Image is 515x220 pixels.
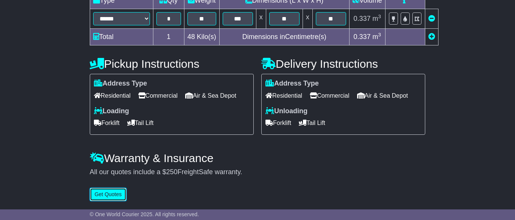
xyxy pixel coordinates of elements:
label: Address Type [94,80,147,88]
span: Forklift [94,117,120,129]
td: x [303,9,312,29]
span: Tail Lift [299,117,325,129]
a: Remove this item [428,15,435,22]
label: Loading [94,107,129,115]
span: 250 [166,168,178,176]
h4: Delivery Instructions [261,58,425,70]
span: Residential [265,90,302,101]
label: Unloading [265,107,307,115]
td: 1 [153,29,184,45]
td: Total [90,29,153,45]
label: Address Type [265,80,319,88]
a: Add new item [428,33,435,41]
span: Air & Sea Depot [185,90,236,101]
span: Commercial [310,90,349,101]
span: 0.337 [353,15,370,22]
span: 48 [187,33,195,41]
span: Tail Lift [127,117,154,129]
span: Air & Sea Depot [357,90,408,101]
span: Forklift [265,117,291,129]
h4: Warranty & Insurance [90,152,426,164]
span: m [373,15,381,22]
span: m [373,33,381,41]
td: Kilo(s) [184,29,219,45]
span: 0.337 [353,33,370,41]
sup: 3 [378,32,381,37]
div: All our quotes include a $ FreightSafe warranty. [90,168,426,176]
span: Commercial [138,90,178,101]
h4: Pickup Instructions [90,58,254,70]
td: Dimensions in Centimetre(s) [219,29,349,45]
span: Residential [94,90,131,101]
td: x [256,9,266,29]
span: © One World Courier 2025. All rights reserved. [90,211,199,217]
sup: 3 [378,14,381,19]
button: Get Quotes [90,188,127,201]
